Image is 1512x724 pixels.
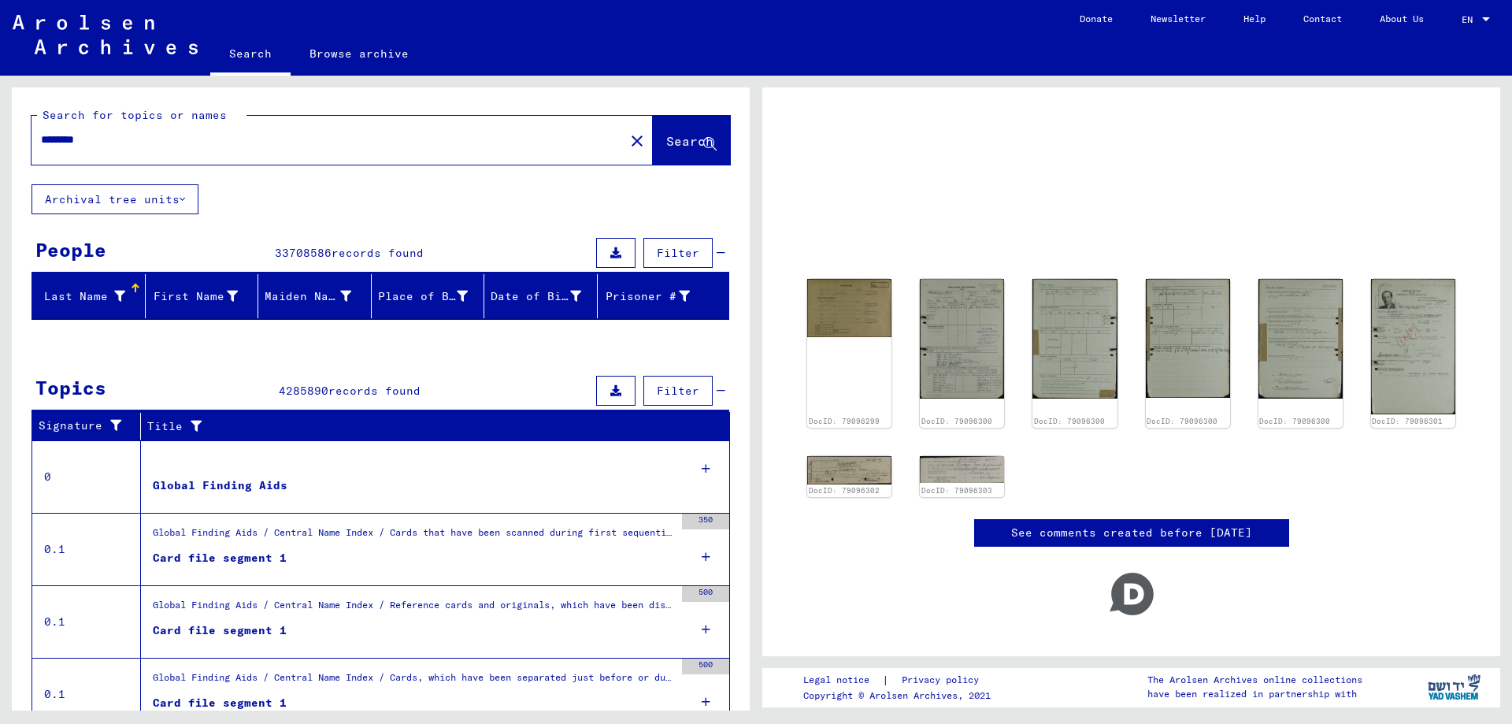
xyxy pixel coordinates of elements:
a: DocID: 79096300 [921,417,992,425]
div: Maiden Name [265,284,371,309]
div: Last Name [39,284,145,309]
div: Global Finding Aids [153,477,287,494]
mat-header-cell: Place of Birth [372,274,485,318]
td: 0.1 [32,585,141,658]
p: have been realized in partnership with [1147,687,1362,701]
div: Title [147,414,714,439]
img: 001.jpg [920,456,1004,483]
div: Title [147,418,699,435]
div: Place of Birth [378,284,488,309]
div: Last Name [39,288,125,305]
td: 0.1 [32,513,141,585]
div: Card file segment 1 [153,622,287,639]
span: 33708586 [275,246,332,260]
p: Copyright © Arolsen Archives, 2021 [803,689,998,703]
img: 001.jpg [807,456,891,485]
div: Global Finding Aids / Central Name Index / Cards that have been scanned during first sequential m... [153,525,674,548]
div: Topics [35,373,106,402]
div: Place of Birth [378,288,469,305]
div: 350 [682,514,729,529]
mat-header-cell: First Name [146,274,259,318]
mat-header-cell: Last Name [32,274,146,318]
img: 001.jpg [920,279,1004,399]
img: 001.jpg [807,279,891,337]
div: Date of Birth [491,288,581,305]
div: Card file segment 1 [153,550,287,566]
img: 003.jpg [1146,279,1230,398]
p: The Arolsen Archives online collections [1147,673,1362,687]
div: Card file segment 1 [153,695,287,711]
img: 001.jpg [1371,279,1455,414]
a: DocID: 79096299 [809,417,880,425]
img: Arolsen_neg.svg [13,15,198,54]
div: First Name [152,284,258,309]
a: DocID: 79096302 [809,486,880,495]
span: records found [332,246,424,260]
span: EN [1462,14,1479,25]
div: Prisoner # [604,284,710,309]
a: See comments created before [DATE] [1011,525,1252,541]
button: Filter [643,238,713,268]
div: 500 [682,586,729,602]
a: Browse archive [291,35,428,72]
mat-header-cell: Maiden Name [258,274,372,318]
div: Signature [39,414,144,439]
mat-header-cell: Date of Birth [484,274,598,318]
span: Search [666,133,713,149]
button: Clear [621,124,653,156]
div: Prisoner # [604,288,691,305]
a: Privacy policy [889,672,998,689]
a: DocID: 79096301 [1372,417,1443,425]
a: DocID: 79096303 [921,486,992,495]
span: 4285890 [279,384,328,398]
button: Search [653,116,730,165]
img: 004.jpg [1258,279,1343,399]
button: Archival tree units [31,184,198,214]
div: First Name [152,288,239,305]
div: Signature [39,418,128,434]
a: Legal notice [803,672,882,689]
a: DocID: 79096300 [1034,417,1105,425]
span: Filter [657,246,699,260]
div: People [35,236,106,264]
img: yv_logo.png [1425,667,1484,707]
a: DocID: 79096300 [1147,417,1217,425]
span: Filter [657,384,699,398]
mat-label: Search for topics or names [43,108,227,122]
div: Date of Birth [491,284,601,309]
mat-icon: close [628,132,647,150]
div: 500 [682,659,729,674]
div: Global Finding Aids / Central Name Index / Cards, which have been separated just before or during... [153,670,674,692]
img: 002.jpg [1032,279,1117,399]
div: Maiden Name [265,288,351,305]
button: Filter [643,376,713,406]
div: Global Finding Aids / Central Name Index / Reference cards and originals, which have been discove... [153,598,674,620]
mat-header-cell: Prisoner # [598,274,729,318]
a: Search [210,35,291,76]
div: | [803,672,998,689]
a: DocID: 79096300 [1259,417,1330,425]
td: 0 [32,440,141,513]
span: records found [328,384,421,398]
